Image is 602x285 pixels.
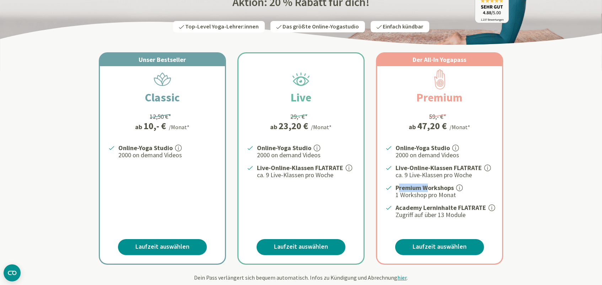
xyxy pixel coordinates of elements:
a: Laufzeit auswählen [257,239,345,255]
p: 2000 on demand Videos [118,151,216,159]
span: hier [398,274,407,281]
strong: Online-Yoga Studio [118,144,173,152]
strong: Live-Online-Klassen FLATRATE [257,164,343,172]
div: 12,50 €* [150,112,172,121]
span: ab [270,122,279,132]
div: 47,20 € [418,121,447,131]
div: 23,20 € [279,121,308,131]
span: ab [135,122,144,132]
strong: Online-Yoga Studio [396,144,450,152]
a: Laufzeit auswählen [118,239,207,255]
div: /Monat* [450,123,471,131]
div: 29,- €* [291,112,308,121]
div: 59,- €* [429,112,447,121]
h2: Classic [128,89,197,106]
span: Der All-In Yogapass [413,56,467,64]
span: Top-Level Yoga-Lehrer:innen [186,23,259,31]
a: Laufzeit auswählen [395,239,484,255]
p: 2000 on demand Videos [396,151,494,159]
span: Das größte Online-Yogastudio [283,23,359,31]
p: Zugriff auf über 13 Module [396,211,494,219]
p: ca. 9 Live-Klassen pro Woche [257,171,355,179]
div: 10,- € [144,121,166,131]
div: /Monat* [169,123,190,131]
strong: Online-Yoga Studio [257,144,311,152]
strong: Premium Workshops [396,184,454,192]
p: 2000 on demand Videos [257,151,355,159]
p: 1 Workshop pro Monat [396,191,494,199]
span: ab [409,122,418,132]
div: /Monat* [311,123,332,131]
strong: Academy Lerninhalte FLATRATE [396,204,486,212]
button: CMP-Widget öffnen [4,264,21,281]
h2: Live [274,89,328,106]
span: Einfach kündbar [383,23,424,31]
p: ca. 9 Live-Klassen pro Woche [396,171,494,179]
span: Unser Bestseller [139,56,186,64]
strong: Live-Online-Klassen FLATRATE [396,164,482,172]
h2: Premium [400,89,480,106]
